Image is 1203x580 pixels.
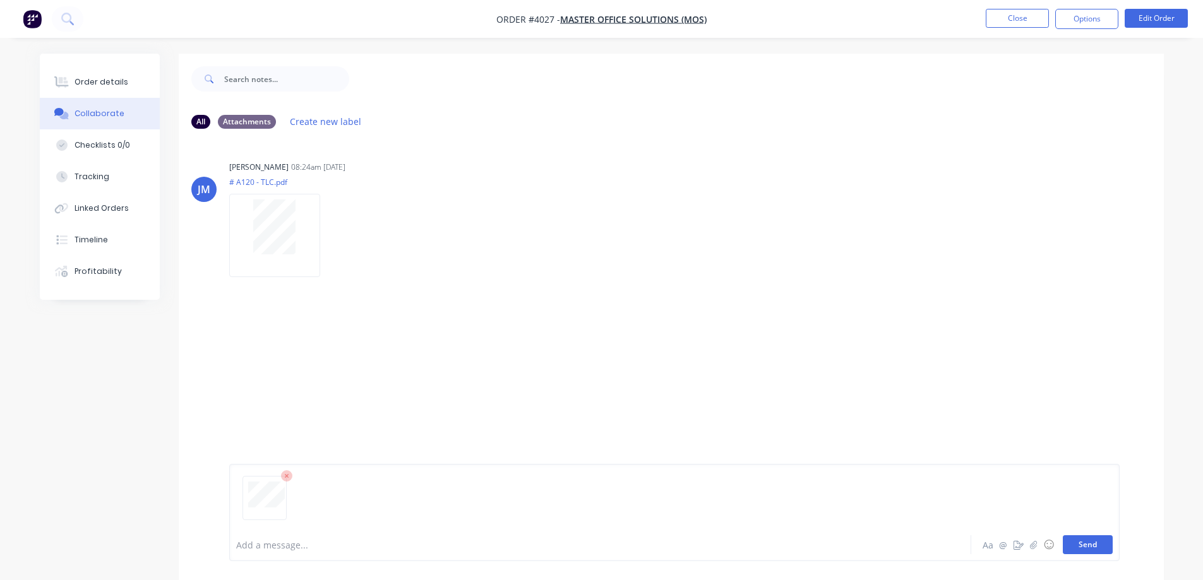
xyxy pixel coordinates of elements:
span: Order #4027 - [496,13,560,25]
button: Checklists 0/0 [40,129,160,161]
button: Edit Order [1125,9,1188,28]
button: Tracking [40,161,160,192]
a: Master Office Solutions (MOS) [560,13,707,25]
button: Send [1063,535,1113,554]
button: Timeline [40,224,160,256]
button: Close [986,9,1049,28]
button: @ [996,537,1011,552]
button: Profitability [40,256,160,287]
input: Search notes... [224,66,349,92]
button: Linked Orders [40,192,160,224]
div: [PERSON_NAME] [229,162,289,173]
div: 08:24am [DATE] [291,162,345,173]
div: Profitability [75,266,122,277]
div: Timeline [75,234,108,246]
button: Create new label [284,113,368,130]
div: All [191,115,210,129]
div: Collaborate [75,108,124,119]
img: Factory [23,9,42,28]
div: Tracking [75,171,109,182]
div: Attachments [218,115,276,129]
button: Collaborate [40,98,160,129]
div: Checklists 0/0 [75,139,130,151]
div: Order details [75,76,128,88]
button: ☺ [1041,537,1056,552]
button: Options [1055,9,1118,29]
p: # A120 - TLC.pdf [229,177,333,187]
div: JM [198,182,210,197]
div: Linked Orders [75,203,129,214]
button: Order details [40,66,160,98]
button: Aa [981,537,996,552]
